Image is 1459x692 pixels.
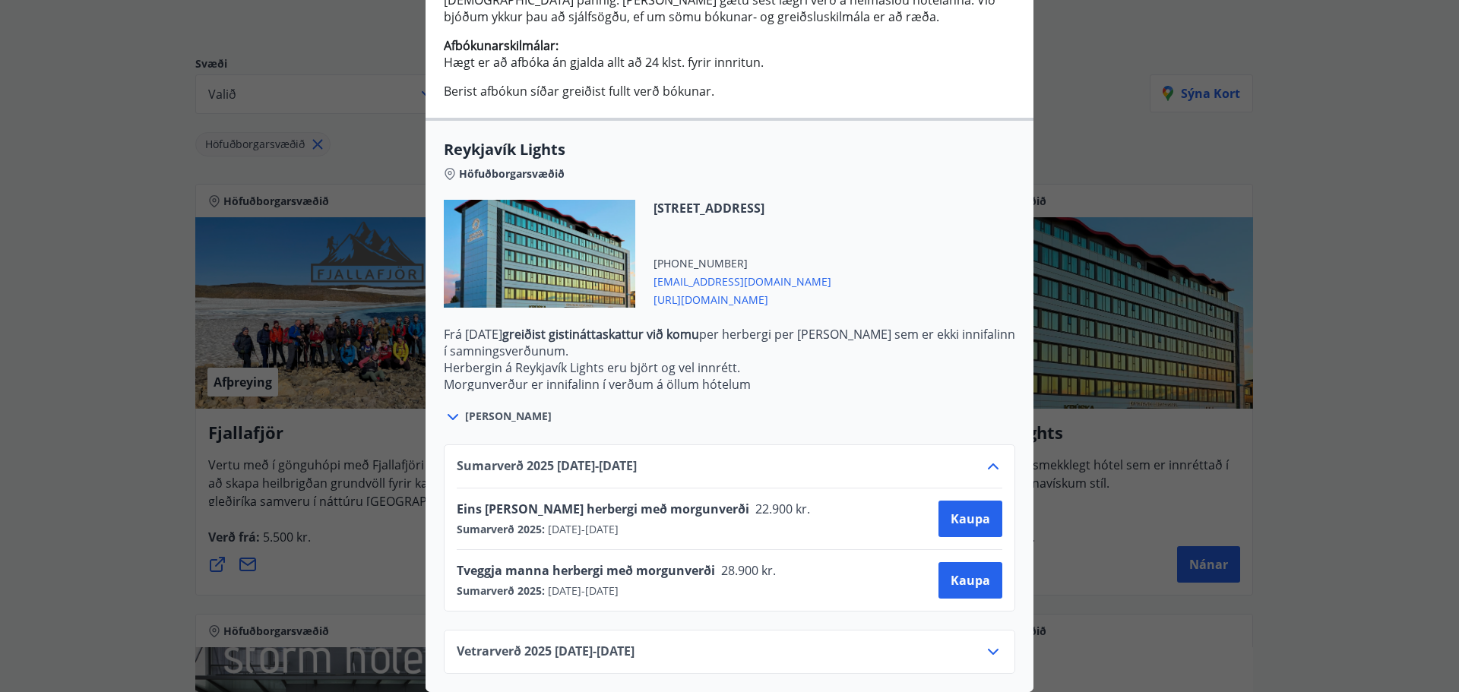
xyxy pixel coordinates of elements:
[444,83,714,100] span: Berist afbókun síðar greiðist fullt verð bókunar.
[444,37,764,71] span: Hægt er að afbóka án gjalda allt að 24 klst. fyrir innritun.
[444,139,1015,160] span: Reykjavík Lights
[444,37,559,54] strong: Afbókunarskilmálar:
[459,166,565,182] span: Höfuðborgarsvæðið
